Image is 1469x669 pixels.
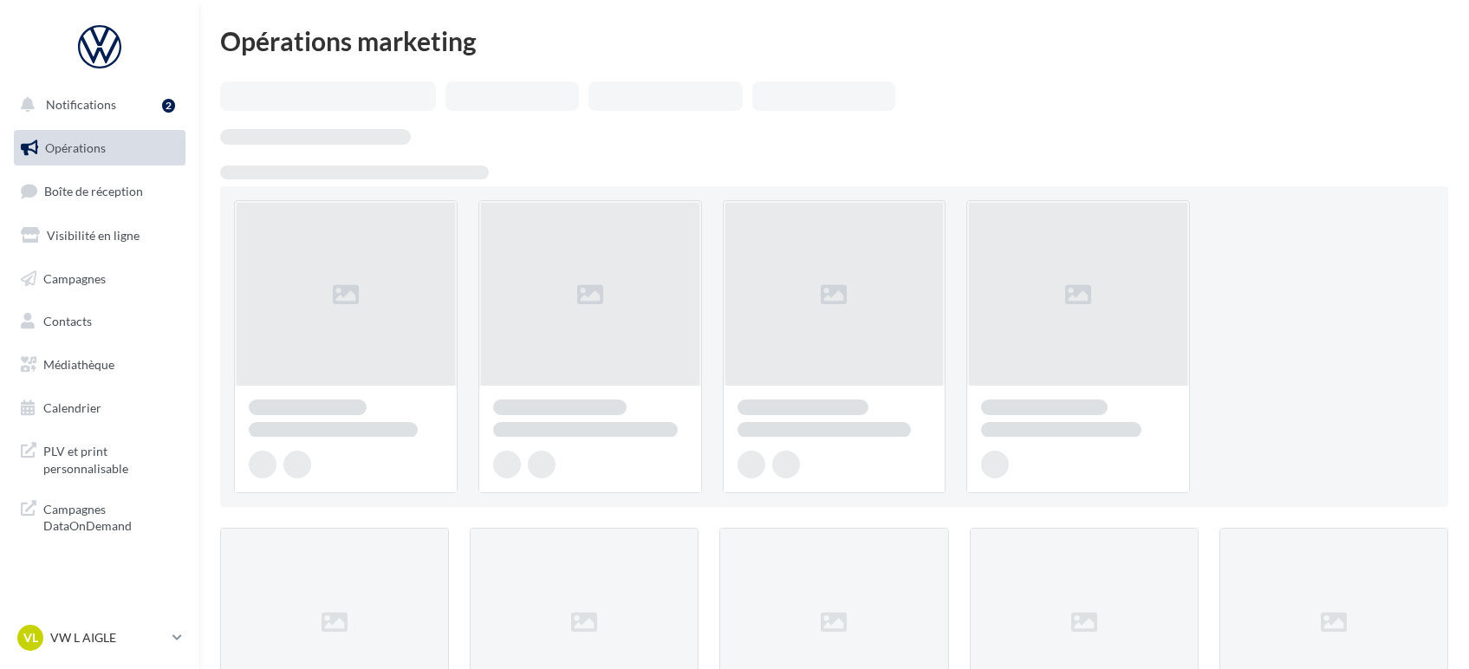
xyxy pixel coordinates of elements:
[44,184,143,198] span: Boîte de réception
[46,97,116,112] span: Notifications
[43,439,179,477] span: PLV et print personnalisable
[10,130,189,166] a: Opérations
[23,629,38,646] span: VL
[43,497,179,535] span: Campagnes DataOnDemand
[162,99,175,113] div: 2
[43,270,106,285] span: Campagnes
[10,303,189,340] a: Contacts
[10,490,189,542] a: Campagnes DataOnDemand
[10,218,189,254] a: Visibilité en ligne
[45,140,106,155] span: Opérations
[50,629,166,646] p: VW L AIGLE
[10,432,189,484] a: PLV et print personnalisable
[220,28,1448,54] div: Opérations marketing
[10,261,189,297] a: Campagnes
[43,314,92,328] span: Contacts
[47,228,140,243] span: Visibilité en ligne
[10,87,182,123] button: Notifications 2
[10,172,189,210] a: Boîte de réception
[10,390,189,426] a: Calendrier
[43,400,101,415] span: Calendrier
[14,621,185,654] a: VL VW L AIGLE
[43,357,114,372] span: Médiathèque
[10,347,189,383] a: Médiathèque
